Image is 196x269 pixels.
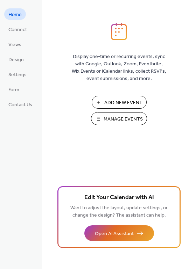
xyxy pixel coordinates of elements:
a: Connect [4,23,31,35]
span: Display one-time or recurring events, sync with Google, Outlook, Zoom, Eventbrite, Wix Events or ... [72,53,166,82]
span: Form [8,86,19,94]
a: Form [4,83,23,95]
span: Want to adjust the layout, update settings, or change the design? The assistant can help. [70,203,168,220]
span: Add New Event [104,99,142,107]
span: Connect [8,26,27,34]
span: Contact Us [8,101,32,109]
button: Manage Events [91,112,147,125]
img: logo_icon.svg [111,23,127,40]
button: Open AI Assistant [84,225,154,241]
a: Home [4,8,26,20]
span: Views [8,41,21,49]
a: Settings [4,68,31,80]
a: Design [4,53,28,65]
button: Add New Event [92,96,147,109]
span: Edit Your Calendar with AI [84,193,154,203]
span: Open AI Assistant [95,230,134,238]
a: Contact Us [4,99,36,110]
span: Manage Events [104,116,143,123]
a: Views [4,38,26,50]
span: Home [8,11,22,19]
span: Design [8,56,24,64]
span: Settings [8,71,27,79]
